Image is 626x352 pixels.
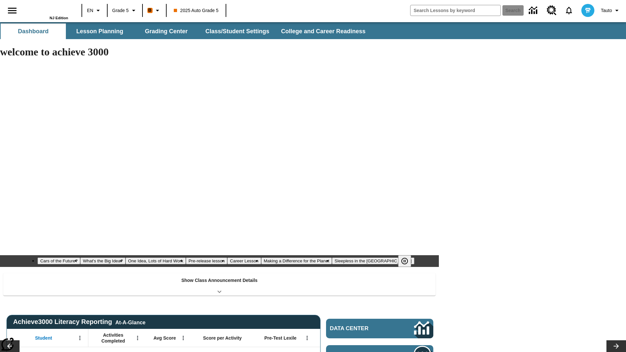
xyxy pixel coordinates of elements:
[67,23,132,39] button: Lesson Planning
[261,257,332,264] button: Slide 6 Making a Difference for the Planet
[543,2,560,19] a: Resource Center, Will open in new tab
[13,318,145,326] span: Achieve3000 Literacy Reporting
[410,5,500,16] input: search field
[186,257,227,264] button: Slide 4 Pre-release lesson
[601,7,612,14] span: Tauto
[181,277,258,284] p: Show Class Announcement Details
[1,23,66,39] button: Dashboard
[50,16,68,20] span: NJ Edition
[326,319,433,338] a: Data Center
[276,23,371,39] button: College and Career Readiness
[26,3,68,16] a: Home
[525,2,543,20] a: Data Center
[330,325,392,332] span: Data Center
[178,333,188,343] button: Open Menu
[134,23,199,39] button: Grading Center
[264,335,297,341] span: Pre-Test Lexile
[84,5,105,16] button: Language: EN, Select a language
[145,5,164,16] button: Boost Class color is orange. Change class color
[203,335,242,341] span: Score per Activity
[26,2,68,20] div: Home
[110,5,140,16] button: Grade: Grade 5, Select a grade
[200,23,275,39] button: Class/Student Settings
[80,257,126,264] button: Slide 2 What's the Big Idea?
[302,333,312,343] button: Open Menu
[35,335,52,341] span: Student
[174,7,219,14] span: 2025 Auto Grade 5
[75,333,85,343] button: Open Menu
[126,257,186,264] button: Slide 3 One Idea, Lots of Hard Work
[3,273,436,296] div: Show Class Announcement Details
[398,255,411,267] button: Pause
[148,6,152,14] span: B
[112,7,129,14] span: Grade 5
[560,2,577,19] a: Notifications
[227,257,261,264] button: Slide 5 Career Lesson
[87,7,93,14] span: EN
[37,257,80,264] button: Slide 1 Cars of the Future?
[577,2,598,19] button: Select a new avatar
[92,332,135,344] span: Activities Completed
[115,318,145,326] div: At-A-Glance
[133,333,142,343] button: Open Menu
[3,1,22,20] button: Open side menu
[332,257,414,264] button: Slide 7 Sleepless in the Animal Kingdom
[154,335,176,341] span: Avg Score
[606,340,626,352] button: Lesson carousel, Next
[398,255,418,267] div: Pause
[581,4,594,17] img: avatar image
[598,5,623,16] button: Profile/Settings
